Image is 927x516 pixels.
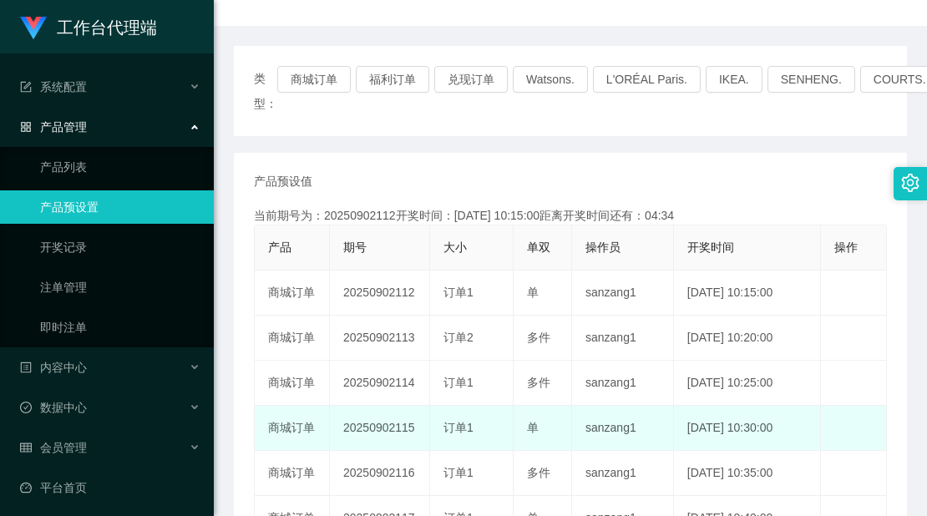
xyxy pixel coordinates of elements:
[20,361,87,374] span: 内容中心
[687,240,734,254] span: 开奖时间
[330,271,430,316] td: 20250902112
[40,311,200,344] a: 即时注单
[255,451,330,496] td: 商城订单
[443,376,474,389] span: 订单1
[443,240,467,254] span: 大小
[20,81,32,93] i: 图标: form
[254,66,277,116] span: 类型：
[443,286,474,299] span: 订单1
[20,362,32,373] i: 图标: profile
[254,207,887,225] div: 当前期号为：20250902112开奖时间：[DATE] 10:15:00距离开奖时间还有：04:34
[527,466,550,479] span: 多件
[330,361,430,406] td: 20250902114
[593,66,701,93] button: L'ORÉAL Paris.
[434,66,508,93] button: 兑现订单
[572,406,674,451] td: sanzang1
[40,190,200,224] a: 产品预设置
[20,441,87,454] span: 会员管理
[527,421,539,434] span: 单
[901,174,919,192] i: 图标: setting
[20,80,87,94] span: 系统配置
[527,286,539,299] span: 单
[20,120,87,134] span: 产品管理
[20,121,32,133] i: 图标: appstore-o
[674,406,821,451] td: [DATE] 10:30:00
[255,406,330,451] td: 商城订单
[527,240,550,254] span: 单双
[674,361,821,406] td: [DATE] 10:25:00
[57,1,157,54] h1: 工作台代理端
[254,173,312,190] span: 产品预设值
[443,421,474,434] span: 订单1
[255,271,330,316] td: 商城订单
[330,406,430,451] td: 20250902115
[834,240,858,254] span: 操作
[343,240,367,254] span: 期号
[20,442,32,453] i: 图标: table
[356,66,429,93] button: 福利订单
[277,66,351,93] button: 商城订单
[572,271,674,316] td: sanzang1
[20,471,200,504] a: 图标: dashboard平台首页
[706,66,762,93] button: IKEA.
[40,230,200,264] a: 开奖记录
[255,361,330,406] td: 商城订单
[20,401,87,414] span: 数据中心
[674,316,821,361] td: [DATE] 10:20:00
[767,66,855,93] button: SENHENG.
[40,150,200,184] a: 产品列表
[330,316,430,361] td: 20250902113
[674,451,821,496] td: [DATE] 10:35:00
[20,402,32,413] i: 图标: check-circle-o
[585,240,621,254] span: 操作员
[527,331,550,344] span: 多件
[443,331,474,344] span: 订单2
[572,316,674,361] td: sanzang1
[443,466,474,479] span: 订单1
[572,361,674,406] td: sanzang1
[572,451,674,496] td: sanzang1
[674,271,821,316] td: [DATE] 10:15:00
[330,451,430,496] td: 20250902116
[268,240,291,254] span: 产品
[513,66,588,93] button: Watsons.
[40,271,200,304] a: 注单管理
[20,17,47,40] img: logo.9652507e.png
[255,316,330,361] td: 商城订单
[20,20,157,33] a: 工作台代理端
[527,376,550,389] span: 多件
